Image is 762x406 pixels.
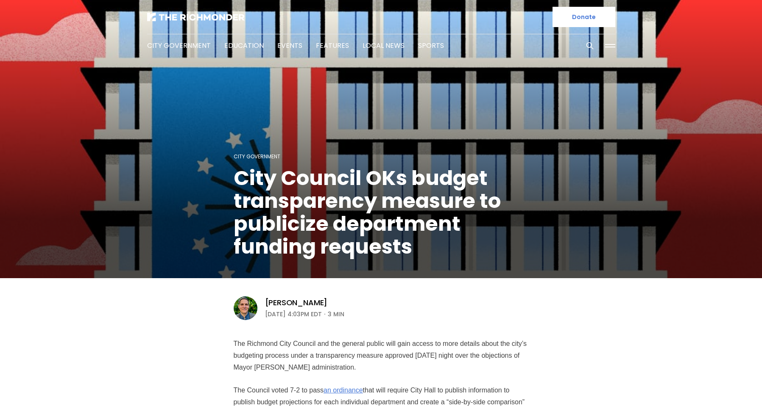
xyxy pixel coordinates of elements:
a: City Government [234,153,280,160]
span: 3 min [328,309,344,319]
a: Sports [418,41,444,50]
a: Local News [363,41,405,50]
a: Education [224,41,264,50]
a: Features [316,41,349,50]
img: Graham Moomaw [234,296,257,320]
a: [PERSON_NAME] [265,298,328,308]
button: Search this site [583,39,596,52]
p: The Richmond City Council and the general public will gain access to more details about the city’... [234,338,529,373]
a: Donate [553,7,615,27]
a: Events [277,41,302,50]
a: an ordinance [326,386,366,395]
h1: City Council OKs budget transparency measure to publicize department funding requests [234,167,529,258]
a: City Government [147,41,211,50]
img: The Richmonder [147,13,245,21]
time: [DATE] 4:03PM EDT [265,309,322,319]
